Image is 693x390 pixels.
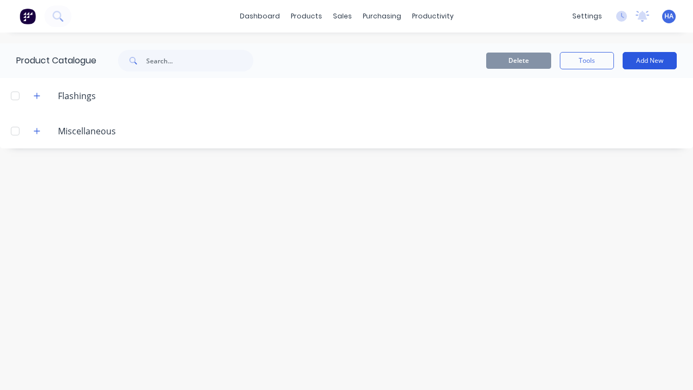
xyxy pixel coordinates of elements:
button: Add New [623,52,677,69]
span: HA [664,11,674,21]
button: Delete [486,53,551,69]
a: dashboard [234,8,285,24]
div: Miscellaneous [49,125,125,138]
img: Factory [19,8,36,24]
input: Search... [146,50,253,71]
div: Flashings [49,89,104,102]
div: settings [567,8,607,24]
button: Tools [560,52,614,69]
div: sales [328,8,357,24]
div: purchasing [357,8,407,24]
div: products [285,8,328,24]
div: productivity [407,8,459,24]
